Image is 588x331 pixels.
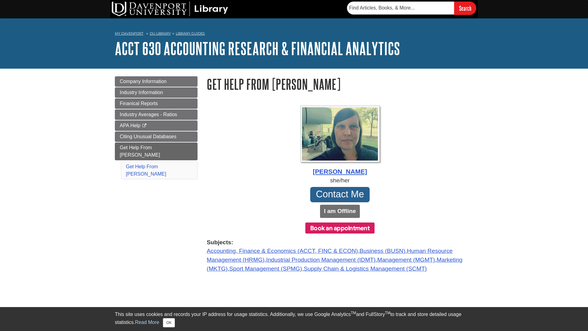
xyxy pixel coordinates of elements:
[266,257,375,263] a: Industrial Production Management (IDMT)
[324,208,356,214] b: I am Offline
[207,238,473,247] strong: Subjects:
[120,101,158,106] span: Finanical Reports
[360,248,405,254] a: Business (BUSN)
[120,145,160,158] span: Get Help From [PERSON_NAME]
[115,120,198,131] a: APA Help
[115,76,198,87] a: Company Information
[142,124,147,128] i: This link opens in a new window
[310,187,370,202] a: Contact Me
[115,31,143,36] a: My Davenport
[126,164,166,177] a: Get Help From [PERSON_NAME]
[135,320,159,325] a: Read More
[229,265,302,272] a: Sport Management (SPMG)
[351,311,356,315] sup: TM
[305,223,375,234] button: Book an appointment
[304,265,427,272] a: Supply Chain & Logistics Management (SCMT)
[347,2,476,15] form: Searches DU Library's articles, books, and more
[454,2,476,15] input: Search
[115,131,198,142] a: Citing Unusual Databases
[320,205,360,218] button: I am Offline
[207,106,473,177] a: Profile Photo [PERSON_NAME]
[112,2,228,16] img: DU Library
[115,143,198,160] a: Get Help From [PERSON_NAME]
[207,248,358,254] a: Accounting, Finance & Economics (ACCT, FINC & ECON)
[207,167,473,177] div: [PERSON_NAME]
[115,76,198,181] div: Guide Page Menu
[115,87,198,98] a: Industry Information
[120,79,167,84] span: Company Information
[347,2,454,14] input: Find Articles, Books, & More...
[120,90,163,95] span: Industry Information
[115,39,400,58] a: ACCT 630 Accounting Research & Financial Analytics
[115,98,198,109] a: Finanical Reports
[115,29,473,39] nav: breadcrumb
[207,257,462,272] a: Marketing (MKTG)
[377,257,435,263] a: Management (MGMT)
[120,134,176,139] span: Citing Unusual Databases
[150,31,171,36] a: DU Library
[207,238,473,273] div: , , , , , , ,
[120,123,140,128] span: APA Help
[115,311,473,327] div: This site uses cookies and records your IP address for usage statistics. Additionally, we use Goo...
[176,31,205,36] a: Library Guides
[120,112,177,117] span: Industry Averages - Ratios
[300,106,380,162] img: Profile Photo
[207,176,473,185] div: she/her
[207,76,473,92] h1: Get Help From [PERSON_NAME]
[115,109,198,120] a: Industry Averages - Ratios
[163,318,175,327] button: Close
[385,311,390,315] sup: TM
